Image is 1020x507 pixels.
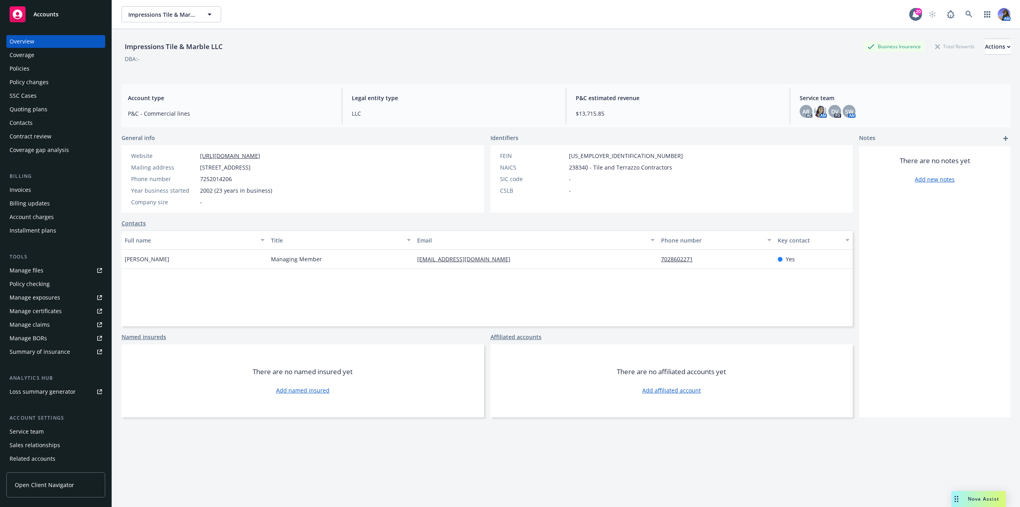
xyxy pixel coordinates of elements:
[924,6,940,22] a: Start snowing
[352,94,556,102] span: Legal entity type
[814,105,827,118] img: photo
[10,89,37,102] div: SSC Cases
[131,175,197,183] div: Phone number
[979,6,995,22] a: Switch app
[10,224,56,237] div: Installment plans
[576,94,780,102] span: P&C estimated revenue
[490,333,541,341] a: Affiliated accounts
[961,6,977,22] a: Search
[569,152,683,160] span: [US_EMPLOYER_IDENTIFICATION_NUMBER]
[33,11,59,18] span: Accounts
[6,35,105,48] a: Overview
[931,41,979,51] div: Total Rewards
[576,109,780,118] span: $13,715.85
[10,425,44,438] div: Service team
[6,278,105,290] a: Policy checking
[10,62,29,75] div: Policies
[10,49,34,61] div: Coverage
[6,144,105,156] a: Coverage gap analysis
[985,39,1010,54] div: Actions
[10,35,34,48] div: Overview
[131,198,197,206] div: Company size
[943,6,959,22] a: Report a Bug
[661,236,763,245] div: Phone number
[6,374,105,382] div: Analytics hub
[569,186,571,195] span: -
[10,103,47,116] div: Quoting plans
[125,55,139,63] div: DBA: -
[10,385,76,398] div: Loss summary generator
[6,89,105,102] a: SSC Cases
[10,144,69,156] div: Coverage gap analysis
[6,345,105,358] a: Summary of insurance
[617,367,726,377] span: There are no affiliated accounts yet
[968,495,999,502] span: Nova Assist
[775,231,853,250] button: Key contact
[6,76,105,89] a: Policy changes
[15,481,74,489] span: Open Client Navigator
[6,224,105,237] a: Installment plans
[10,211,54,223] div: Account charges
[6,211,105,223] a: Account charges
[128,94,332,102] span: Account type
[122,231,268,250] button: Full name
[6,116,105,129] a: Contacts
[10,305,62,318] div: Manage certificates
[10,291,60,304] div: Manage exposures
[6,253,105,261] div: Tools
[786,255,795,263] span: Yes
[122,134,155,142] span: General info
[900,156,970,166] span: There are no notes yet
[6,3,105,26] a: Accounts
[6,62,105,75] a: Policies
[569,175,571,183] span: -
[6,291,105,304] span: Manage exposures
[128,10,197,19] span: Impressions Tile & Marble LLC
[863,41,925,51] div: Business Insurance
[10,130,51,143] div: Contract review
[6,49,105,61] a: Coverage
[200,163,251,172] span: [STREET_ADDRESS]
[414,231,658,250] button: Email
[352,109,556,118] span: LLC
[661,255,699,263] a: 7028602271
[859,134,875,143] span: Notes
[200,198,202,206] span: -
[6,425,105,438] a: Service team
[802,107,810,116] span: AR
[10,116,33,129] div: Contacts
[6,318,105,331] a: Manage claims
[642,386,701,395] a: Add affiliated account
[800,94,1004,102] span: Service team
[200,152,260,160] a: [URL][DOMAIN_NAME]
[268,231,414,250] button: Title
[122,6,221,22] button: Impressions Tile & Marble LLC
[131,152,197,160] div: Website
[10,318,50,331] div: Manage claims
[831,107,839,116] span: DV
[6,172,105,180] div: Billing
[500,186,566,195] div: CSLB
[951,491,1006,507] button: Nova Assist
[10,332,47,345] div: Manage BORs
[10,197,50,210] div: Billing updates
[200,186,272,195] span: 2002 (23 years in business)
[271,255,322,263] span: Managing Member
[276,386,330,395] a: Add named insured
[500,175,566,183] div: SIC code
[6,130,105,143] a: Contract review
[778,236,841,245] div: Key contact
[128,109,332,118] span: P&C - Commercial lines
[6,183,105,196] a: Invoices
[253,367,353,377] span: There are no named insured yet
[131,186,197,195] div: Year business started
[915,8,922,15] div: 20
[6,197,105,210] a: Billing updates
[915,175,955,183] a: Add new notes
[500,152,566,160] div: FEIN
[131,163,197,172] div: Mailing address
[1001,134,1010,143] a: add
[122,219,146,227] a: Contacts
[6,264,105,277] a: Manage files
[6,452,105,465] a: Related accounts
